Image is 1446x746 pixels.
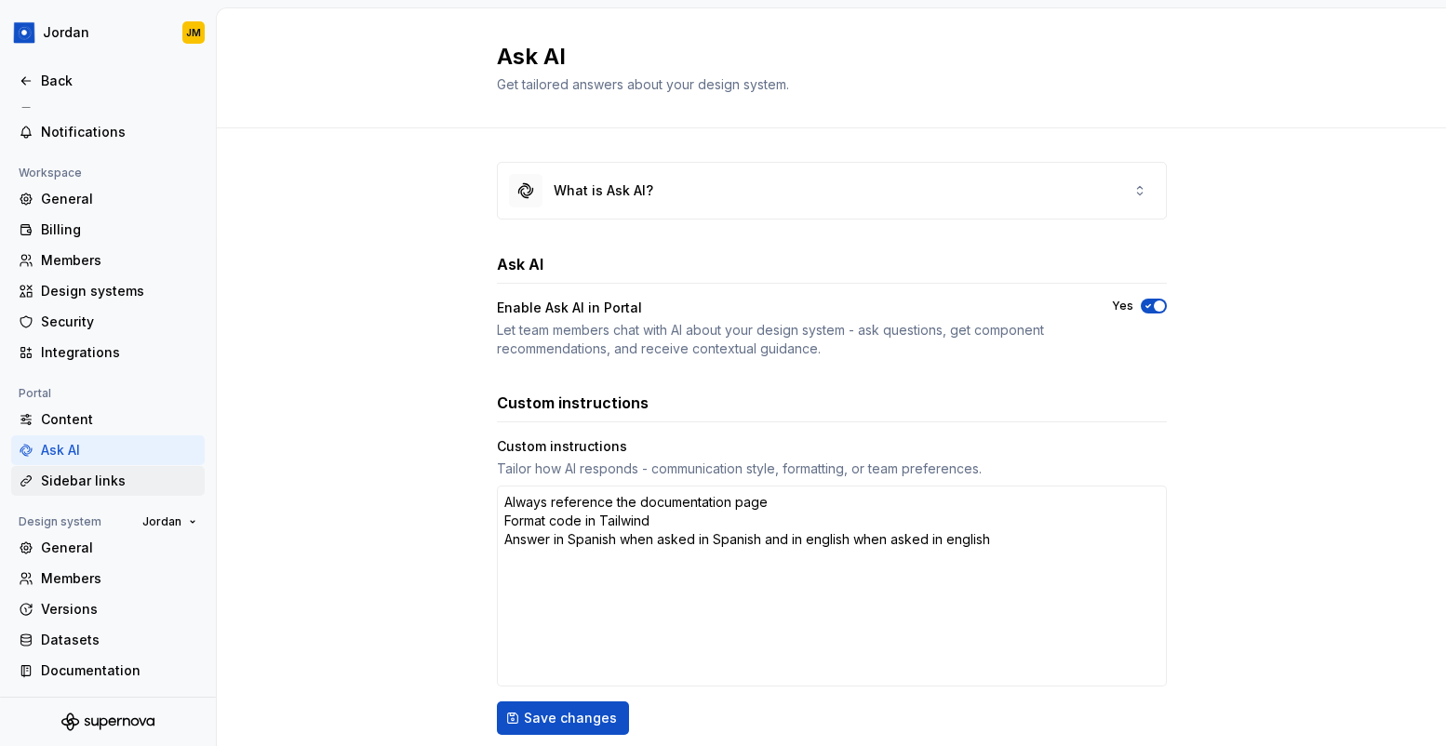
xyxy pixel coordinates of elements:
[11,338,205,367] a: Integrations
[61,713,154,731] svg: Supernova Logo
[11,307,205,337] a: Security
[11,435,205,465] a: Ask AI
[497,299,1078,317] div: Enable Ask AI in Portal
[41,410,197,429] div: Content
[142,514,181,529] span: Jordan
[11,594,205,624] a: Versions
[11,466,205,496] a: Sidebar links
[41,661,197,680] div: Documentation
[41,190,197,208] div: General
[11,656,205,686] a: Documentation
[11,246,205,275] a: Members
[1112,299,1133,313] label: Yes
[497,392,649,414] h3: Custom instructions
[497,321,1078,358] div: Let team members chat with AI about your design system - ask questions, get component recommendat...
[497,460,1167,478] div: Tailor how AI responds - communication style, formatting, or team preferences.
[41,220,197,239] div: Billing
[11,625,205,655] a: Datasets
[11,533,205,563] a: General
[11,405,205,434] a: Content
[11,184,205,214] a: General
[41,72,197,90] div: Back
[11,162,89,184] div: Workspace
[11,117,205,147] a: Notifications
[186,25,201,40] div: JM
[11,66,205,96] a: Back
[524,709,617,727] span: Save changes
[497,486,1167,686] textarea: Always reference the documentation page Format code in Tailwind Answer in Spanish when asked in S...
[41,631,197,649] div: Datasets
[11,215,205,245] a: Billing
[41,123,197,141] div: Notifications
[41,313,197,331] div: Security
[43,23,89,42] div: Jordan
[11,382,59,405] div: Portal
[4,12,212,53] button: JordanJM
[41,251,197,270] div: Members
[497,437,1167,456] div: Custom instructions
[41,600,197,619] div: Versions
[41,343,197,362] div: Integrations
[497,76,789,92] span: Get tailored answers about your design system.
[41,441,197,460] div: Ask AI
[554,181,653,200] div: What is Ask AI?
[41,472,197,490] div: Sidebar links
[41,569,197,588] div: Members
[497,701,629,735] button: Save changes
[497,253,543,275] h3: Ask AI
[11,276,205,306] a: Design systems
[13,21,35,44] img: 049812b6-2877-400d-9dc9-987621144c16.png
[41,282,197,300] div: Design systems
[11,511,109,533] div: Design system
[41,539,197,557] div: General
[497,42,1145,72] h2: Ask AI
[11,564,205,593] a: Members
